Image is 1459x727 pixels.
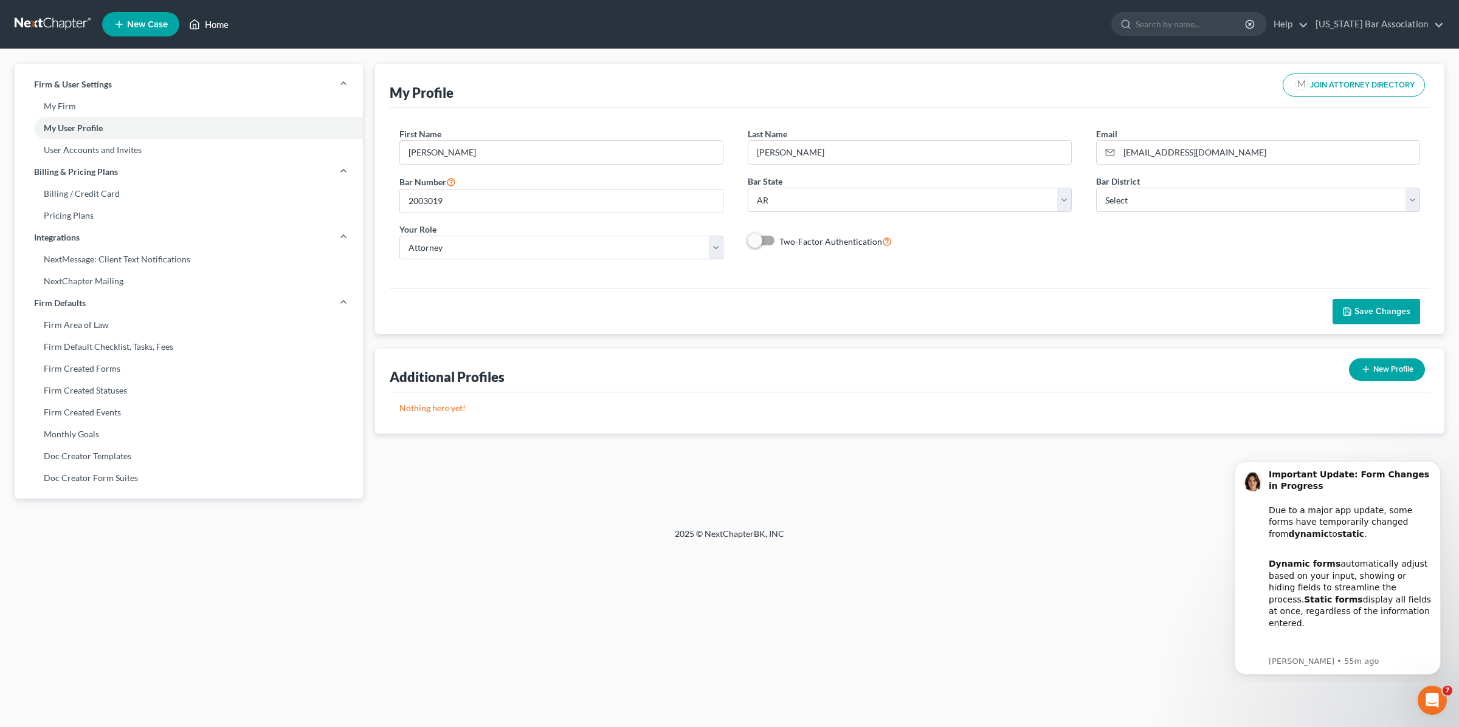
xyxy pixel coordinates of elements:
a: Firm Area of Law [15,314,363,336]
span: Firm & User Settings [34,78,112,90]
button: JOIN ATTORNEY DIRECTORY [1283,73,1425,97]
input: # [400,189,723,213]
span: JOIN ATTORNEY DIRECTORY [1310,81,1415,89]
a: Monthly Goals [15,423,363,445]
a: NextMessage: Client Text Notifications [15,248,363,270]
a: Firm Created Forms [15,358,363,380]
span: Last Name [748,129,787,139]
button: New Profile [1349,358,1425,381]
div: My Profile [390,84,454,101]
a: Doc Creator Form Suites [15,467,363,489]
a: User Accounts and Invites [15,139,363,161]
label: Bar District [1096,175,1140,188]
a: Firm Defaults [15,292,363,314]
p: Message from Emma, sent 55m ago [53,205,216,216]
span: Integrations [34,231,80,244]
a: Firm Created Statuses [15,380,363,401]
p: Nothing here yet! [399,402,1420,414]
span: Your Role [399,224,436,234]
a: My Firm [15,95,363,117]
iframe: Intercom notifications message [1216,451,1459,682]
span: Firm Defaults [34,297,86,309]
iframe: Intercom live chat [1418,686,1447,715]
input: Enter first name... [400,141,723,164]
a: Billing / Credit Card [15,183,363,205]
span: 7 [1443,686,1452,695]
span: Two-Factor Authentication [779,236,882,247]
div: Our team is actively working to re-integrate dynamic functionality and expects to have it restore... [53,185,216,281]
label: Bar Number [399,174,456,189]
a: Help [1268,13,1308,35]
span: Email [1096,129,1117,139]
img: modern-attorney-logo-488310dd42d0e56951fffe13e3ed90e038bc441dd813d23dff0c9337a977f38e.png [1293,77,1310,94]
input: Enter email... [1119,141,1419,164]
label: Bar State [748,175,782,188]
a: Billing & Pricing Plans [15,161,363,183]
a: Firm & User Settings [15,73,363,95]
a: Home [183,13,235,35]
a: My User Profile [15,117,363,139]
button: Save Changes [1333,299,1420,324]
a: Pricing Plans [15,205,363,227]
div: Additional Profiles [390,368,505,386]
a: Firm Default Checklist, Tasks, Fees [15,336,363,358]
span: Billing & Pricing Plans [34,166,118,178]
a: Integrations [15,227,363,248]
a: Firm Created Events [15,401,363,423]
a: NextChapter Mailing [15,270,363,292]
a: Doc Creator Templates [15,445,363,467]
a: [US_STATE] Bar Association [1309,13,1444,35]
input: Search by name... [1136,13,1247,35]
span: First Name [399,129,441,139]
div: 2025 © NextChapterBK, INC [383,528,1076,550]
span: Save Changes [1354,306,1410,316]
input: Enter last name... [748,141,1071,164]
span: New Case [127,20,168,29]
